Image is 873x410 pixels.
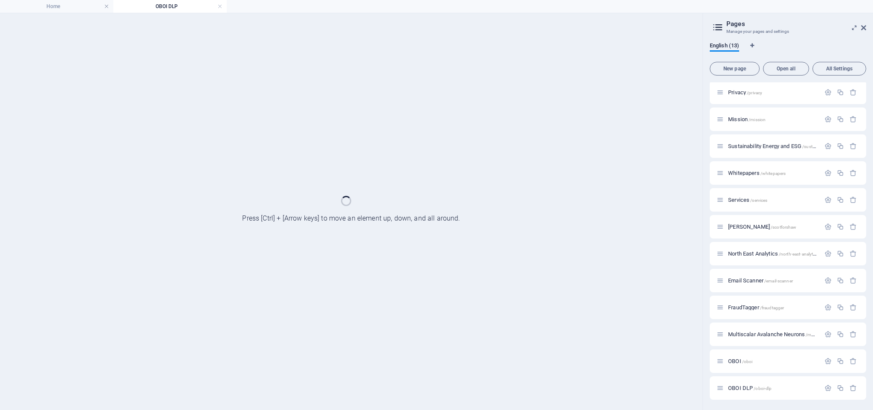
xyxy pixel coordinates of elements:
[816,66,862,71] span: All Settings
[824,250,832,257] div: Settings
[850,358,857,365] div: Remove
[837,277,844,284] div: Duplicate
[850,250,857,257] div: Remove
[771,225,797,230] span: /scotforshaw
[728,304,784,311] span: Click to open page
[726,331,820,337] div: Multiscalar Avalanche Neurons/multiscalar-avalanche-neurons
[726,90,820,95] div: Privacy/privacy
[850,116,857,123] div: Remove
[812,62,866,76] button: All Settings
[824,304,832,311] div: Settings
[837,304,844,311] div: Duplicate
[824,89,832,96] div: Settings
[837,250,844,257] div: Duplicate
[726,20,866,28] h2: Pages
[728,170,786,176] span: Click to open page
[728,331,866,337] span: Click to open page
[767,66,805,71] span: Open all
[837,331,844,338] div: Duplicate
[728,385,772,391] span: Click to open page
[850,169,857,177] div: Remove
[726,28,849,35] h3: Manage your pages and settings
[824,142,832,150] div: Settings
[742,359,753,364] span: /oboi
[837,89,844,96] div: Duplicate
[728,197,767,203] span: Click to open page
[728,89,762,96] span: Click to open page
[837,169,844,177] div: Duplicate
[824,277,832,284] div: Settings
[113,2,227,11] h4: OBOI DLP
[726,197,820,203] div: Services/services
[850,142,857,150] div: Remove
[760,171,786,176] span: /whitepapers
[837,196,844,204] div: Duplicate
[726,143,820,149] div: Sustainability Energy and ESG/sustainability-energy-esg
[728,277,793,284] span: Click to open page
[726,358,820,364] div: OBOI/oboi
[728,250,818,257] span: Click to open page
[837,142,844,150] div: Duplicate
[710,41,739,52] span: English (13)
[726,278,820,283] div: Email Scanner/email-scanner
[754,386,772,391] span: /oboi-dlp
[728,116,766,122] span: Click to open page
[850,223,857,230] div: Remove
[779,252,818,256] span: /north-east-analytics
[726,116,820,122] div: Mission/mission
[824,331,832,338] div: Settings
[763,62,809,76] button: Open all
[760,305,784,310] span: /fraudtagger
[802,144,852,149] span: /sustainability-energy-esg
[837,223,844,230] div: Duplicate
[749,117,766,122] span: /mission
[764,279,793,283] span: /email-scanner
[710,62,760,76] button: New page
[714,66,756,71] span: New page
[726,170,820,176] div: Whitepapers/whitepapers
[728,224,796,230] span: Click to open page
[747,90,762,95] span: /privacy
[837,358,844,365] div: Duplicate
[824,223,832,230] div: Settings
[726,385,820,391] div: OBOI DLP/oboi-dlp
[824,169,832,177] div: Settings
[728,143,852,149] span: Click to open page
[837,384,844,392] div: Duplicate
[850,196,857,204] div: Remove
[726,251,820,256] div: North East Analytics/north-east-analytics
[850,331,857,338] div: Remove
[824,384,832,392] div: Settings
[850,304,857,311] div: Remove
[726,305,820,310] div: FraudTagger/fraudtagger
[850,89,857,96] div: Remove
[750,198,767,203] span: /services
[824,196,832,204] div: Settings
[837,116,844,123] div: Duplicate
[710,42,866,58] div: Language Tabs
[728,358,752,364] span: Click to open page
[824,358,832,365] div: Settings
[806,332,866,337] span: /multiscalar-avalanche-neurons
[726,224,820,230] div: [PERSON_NAME]/scotforshaw
[850,277,857,284] div: Remove
[850,384,857,392] div: Remove
[824,116,832,123] div: Settings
